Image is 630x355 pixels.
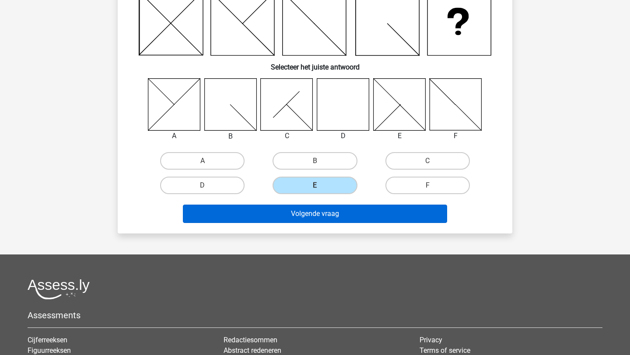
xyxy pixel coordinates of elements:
[254,131,320,141] div: C
[28,336,67,344] a: Cijferreeksen
[385,152,470,170] label: C
[420,346,470,355] a: Terms of service
[310,131,376,141] div: D
[132,56,498,71] h6: Selecteer het juiste antwoord
[224,336,277,344] a: Redactiesommen
[160,152,245,170] label: A
[141,131,207,141] div: A
[423,131,489,141] div: F
[273,177,357,194] label: E
[183,205,448,223] button: Volgende vraag
[224,346,281,355] a: Abstract redeneren
[28,279,90,299] img: Assessly logo
[198,131,264,142] div: B
[385,177,470,194] label: F
[420,336,442,344] a: Privacy
[273,152,357,170] label: B
[28,310,602,320] h5: Assessments
[28,346,71,355] a: Figuurreeksen
[160,177,245,194] label: D
[367,131,433,141] div: E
